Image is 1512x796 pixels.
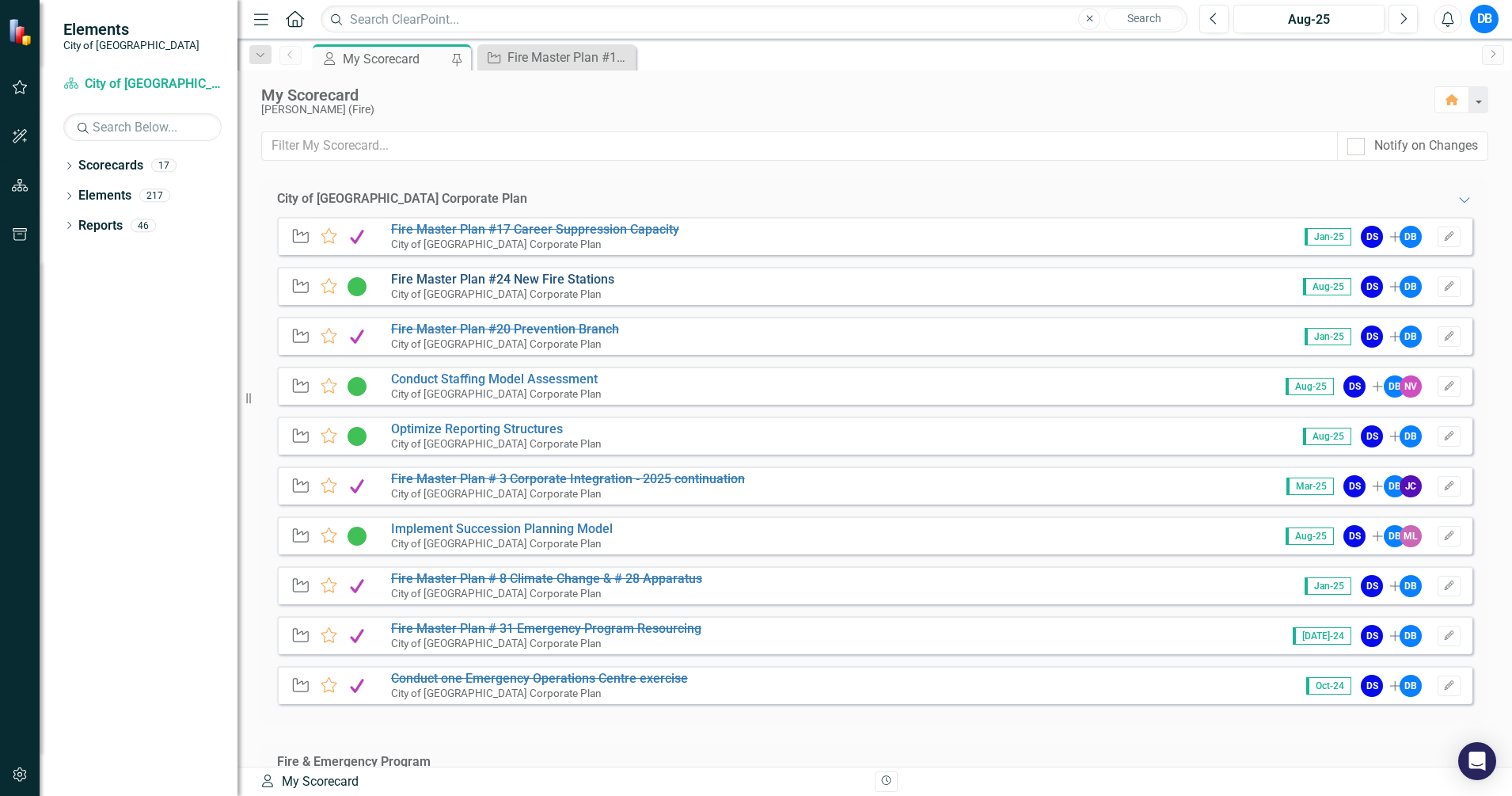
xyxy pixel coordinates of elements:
div: Notify on Changes [1374,137,1478,155]
div: DB [1400,226,1422,248]
div: NV [1400,375,1422,398]
div: DS [1343,525,1366,547]
div: DS [1361,675,1383,697]
span: Elements [63,20,199,39]
div: ML [1400,525,1422,547]
div: My Scorecard [260,773,863,791]
a: Optimize Reporting Structures [391,421,563,436]
img: Complete [347,477,367,496]
span: Jan-25 [1305,228,1351,246]
img: In Progress [347,377,367,396]
a: Fire Master Plan # 31 Emergency Program Resourcing [391,621,701,636]
small: City of [GEOGRAPHIC_DATA] Corporate Plan [391,288,602,300]
input: Filter My Scorecard... [261,131,1338,161]
div: DB [1400,326,1422,348]
a: Fire Master Plan #17 Career Suppression Capacity [481,48,632,67]
div: Aug-25 [1239,10,1379,29]
a: Conduct Staffing Model Assessment [391,371,598,387]
div: DS [1361,326,1383,348]
div: DS [1361,425,1383,448]
div: Fire & Emergency Program [277,753,431,771]
div: DS [1343,375,1366,398]
small: City of [GEOGRAPHIC_DATA] Corporate Plan [391,337,602,350]
input: Search Below... [63,113,222,141]
small: City of [GEOGRAPHIC_DATA] Corporate Plan [391,238,602,250]
div: Open Intercom Messenger [1458,742,1496,780]
img: Complete [347,627,367,646]
small: City of [GEOGRAPHIC_DATA] Corporate Plan [391,487,602,500]
div: JC [1400,475,1422,497]
div: DS [1361,575,1383,597]
img: Complete [347,227,367,246]
span: Aug-25 [1286,527,1334,545]
div: DB [1384,475,1406,497]
a: Implement Succession Planning Model [391,521,613,536]
img: Complete [347,577,367,596]
span: Jan-25 [1305,328,1351,345]
span: Aug-25 [1286,378,1334,395]
div: 217 [139,189,170,203]
div: Fire Master Plan #17 Career Suppression Capacity [507,48,632,67]
div: DS [1361,226,1383,248]
small: City of [GEOGRAPHIC_DATA] Corporate Plan [391,687,602,699]
button: Search [1104,8,1183,30]
div: DS [1361,625,1383,647]
a: Fire Master Plan #24 New Fire Stations [391,272,614,287]
div: DS [1361,276,1383,298]
div: City of [GEOGRAPHIC_DATA] Corporate Plan [277,190,527,208]
img: Complete [347,676,367,695]
img: ClearPoint Strategy [8,17,36,46]
span: Jan-25 [1305,577,1351,595]
span: Aug-25 [1303,428,1351,445]
span: Aug-25 [1303,278,1351,295]
div: My Scorecard [261,86,1419,104]
a: Fire Master Plan #20 Prevention Branch [391,322,619,337]
div: DB [1384,375,1406,398]
img: In Progress [347,527,367,546]
a: Conduct one Emergency Operations Centre exercise [391,671,688,686]
small: City of [GEOGRAPHIC_DATA] Corporate Plan [391,437,602,450]
div: DB [1400,276,1422,298]
a: Fire Master Plan #17 Career Suppression Capacity [391,222,679,237]
img: In Progress [347,427,367,446]
div: DB [1400,425,1422,448]
a: Fire Master Plan # 3 Corporate Integration - 2025 continuation [391,471,745,486]
div: DB [1384,525,1406,547]
a: Fire Master Plan # 8 Climate Change & # 28 Apparatus [391,571,702,586]
input: Search ClearPoint... [321,6,1187,33]
img: Complete [347,327,367,346]
div: DS [1343,475,1366,497]
div: My Scorecard [343,49,447,69]
a: Reports [78,217,123,235]
small: City of [GEOGRAPHIC_DATA] Corporate Plan [391,537,602,550]
div: DB [1400,575,1422,597]
span: Mar-25 [1286,478,1334,495]
button: DB [1470,5,1499,33]
div: DB [1400,625,1422,647]
div: 17 [151,159,177,173]
span: Oct-24 [1306,677,1351,695]
a: Scorecards [78,157,143,175]
span: Search [1127,12,1161,25]
div: 46 [131,219,156,232]
button: Aug-25 [1233,5,1385,33]
img: In Progress [347,277,367,296]
small: City of [GEOGRAPHIC_DATA] [63,39,199,51]
a: Elements [78,187,131,205]
small: City of [GEOGRAPHIC_DATA] Corporate Plan [391,587,602,600]
span: [DATE]-24 [1293,627,1351,645]
div: [PERSON_NAME] (Fire) [261,104,1419,116]
small: City of [GEOGRAPHIC_DATA] Corporate Plan [391,637,602,649]
small: City of [GEOGRAPHIC_DATA] Corporate Plan [391,387,602,400]
div: DB [1400,675,1422,697]
a: City of [GEOGRAPHIC_DATA] Corporate Plan [63,75,222,93]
